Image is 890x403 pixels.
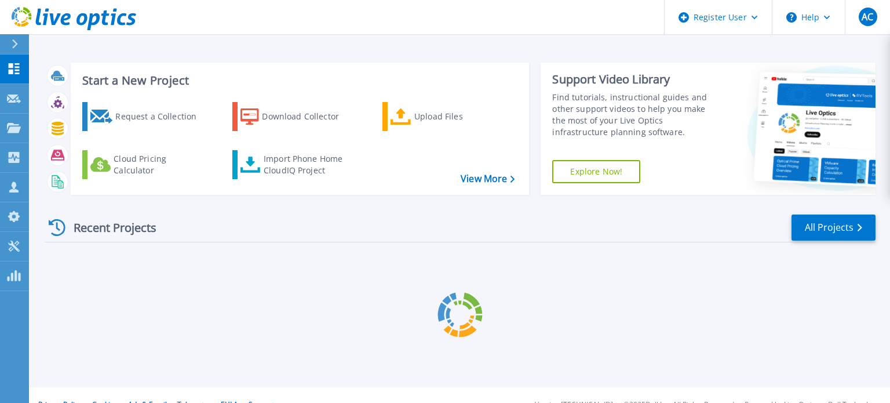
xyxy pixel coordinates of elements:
[82,102,211,131] a: Request a Collection
[414,105,507,128] div: Upload Files
[45,213,172,242] div: Recent Projects
[115,105,208,128] div: Request a Collection
[264,153,354,176] div: Import Phone Home CloudIQ Project
[862,12,873,21] span: AC
[552,72,720,87] div: Support Video Library
[791,215,876,241] a: All Projects
[232,102,362,131] a: Download Collector
[552,160,640,183] a: Explore Now!
[82,150,211,179] a: Cloud Pricing Calculator
[552,92,720,138] div: Find tutorials, instructional guides and other support videos to help you make the most of your L...
[114,153,206,176] div: Cloud Pricing Calculator
[382,102,512,131] a: Upload Files
[262,105,355,128] div: Download Collector
[461,173,515,184] a: View More
[82,74,515,87] h3: Start a New Project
